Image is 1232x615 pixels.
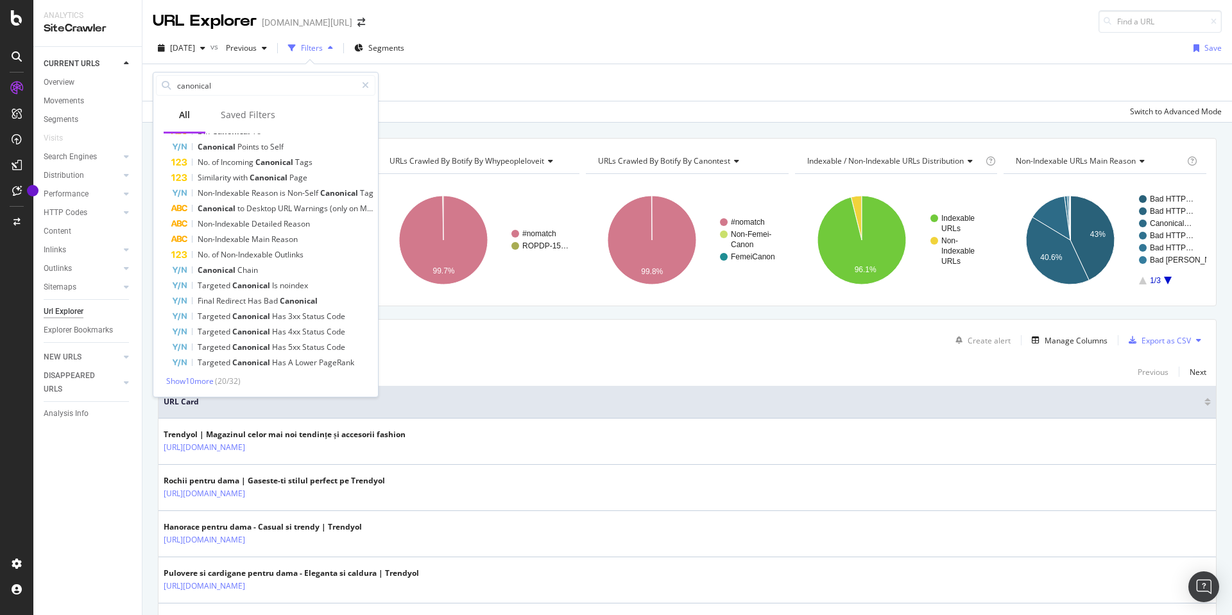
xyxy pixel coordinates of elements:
[44,305,133,318] a: Url Explorer
[731,230,771,239] text: Non-Femei-
[164,580,245,593] a: [URL][DOMAIN_NAME]
[164,567,419,579] div: Pulovere si cardigane pentru dama - Eleganta si caldura | Trendyol
[237,203,246,214] span: to
[198,157,212,168] span: No.
[283,38,338,58] button: Filters
[44,324,133,337] a: Explorer Bookmarks
[198,172,233,183] span: Similarity
[44,10,132,21] div: Analytics
[280,280,308,291] span: noindex
[968,335,1011,346] div: Create alert
[44,150,120,164] a: Search Engines
[275,249,304,260] span: Outlinks
[301,42,323,53] div: Filters
[320,187,360,198] span: Canonical
[330,203,349,214] span: (only
[250,172,289,183] span: Canonical
[44,225,71,238] div: Content
[232,326,272,337] span: Canonical
[941,247,975,256] text: Indexable
[153,38,210,58] button: [DATE]
[1150,219,1192,228] text: Canonical…
[1013,151,1185,171] h4: Non-Indexable URLs Main Reason
[284,218,310,229] span: Reason
[248,295,264,306] span: Has
[164,487,245,500] a: [URL][DOMAIN_NAME]
[950,330,1011,351] button: Create alert
[1125,101,1222,122] button: Switch to Advanced Mode
[1004,184,1206,296] div: A chart.
[270,141,284,152] span: Self
[854,265,876,274] text: 96.1%
[44,262,72,275] div: Outlinks
[44,281,120,294] a: Sitemaps
[255,157,295,168] span: Canonical
[271,234,298,245] span: Reason
[805,151,983,171] h4: Indexable / Non-Indexable URLs Distribution
[44,76,74,89] div: Overview
[216,295,248,306] span: Redirect
[941,257,961,266] text: URLs
[302,311,327,322] span: Status
[44,57,120,71] a: CURRENT URLS
[44,225,133,238] a: Content
[44,206,120,220] a: HTTP Codes
[221,108,275,121] div: Saved Filters
[272,342,288,352] span: Has
[1150,195,1193,204] text: Bad HTTP…
[1138,364,1168,379] button: Previous
[1130,106,1222,117] div: Switch to Advanced Mode
[252,187,280,198] span: Reason
[232,357,272,368] span: Canonical
[598,155,730,166] span: URLs Crawled By Botify By canontest
[280,187,287,198] span: is
[212,157,221,168] span: of
[44,351,81,364] div: NEW URLS
[327,326,345,337] span: Code
[215,376,241,386] span: ( 20 / 32 )
[198,357,232,368] span: Targeted
[731,240,753,249] text: Canon
[198,203,237,214] span: Canonical
[272,326,288,337] span: Has
[288,311,302,322] span: 3xx
[377,184,578,296] svg: A chart.
[164,396,1201,408] span: URL Card
[44,351,120,364] a: NEW URLS
[198,326,232,337] span: Targeted
[221,157,255,168] span: Incoming
[44,407,133,420] a: Analysis Info
[262,16,352,29] div: [DOMAIN_NAME][URL]
[212,249,221,260] span: of
[1027,333,1108,348] button: Manage Columns
[237,264,258,275] span: Chain
[795,184,998,296] svg: A chart.
[1016,155,1136,166] span: Non-Indexable URLs Main Reason
[294,203,330,214] span: Warnings
[44,132,63,145] div: Visits
[288,357,295,368] span: A
[44,132,76,145] a: Visits
[179,108,190,121] div: All
[44,57,99,71] div: CURRENT URLS
[176,76,356,95] input: Search by field name
[295,157,312,168] span: Tags
[319,357,354,368] span: PageRank
[232,311,272,322] span: Canonical
[198,342,232,352] span: Targeted
[1188,38,1222,58] button: Save
[164,521,362,533] div: Hanorace pentru dama - Casual si trendy | Trendyol
[153,10,257,32] div: URL Explorer
[237,141,261,152] span: Points
[164,429,406,440] div: Trendyol | Magazinul celor mai noi tendințe și accesorii fashion
[731,218,765,227] text: #nomatch
[1151,276,1161,285] text: 1/3
[232,280,272,291] span: Canonical
[278,203,294,214] span: URL
[586,184,787,296] div: A chart.
[1150,243,1193,252] text: Bad HTTP…
[44,243,120,257] a: Inlinks
[1204,42,1222,53] div: Save
[198,311,232,322] span: Targeted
